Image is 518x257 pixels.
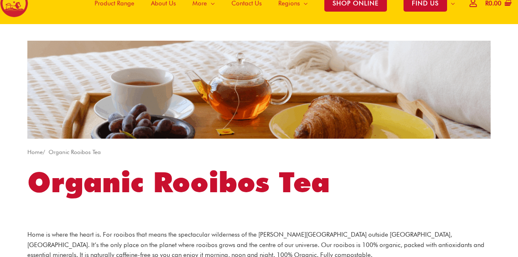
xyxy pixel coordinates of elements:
[27,149,43,155] a: Home
[27,41,491,139] img: sa website cateogry banner tea
[27,147,491,157] nav: Breadcrumb
[27,163,491,202] h1: Organic Rooibos Tea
